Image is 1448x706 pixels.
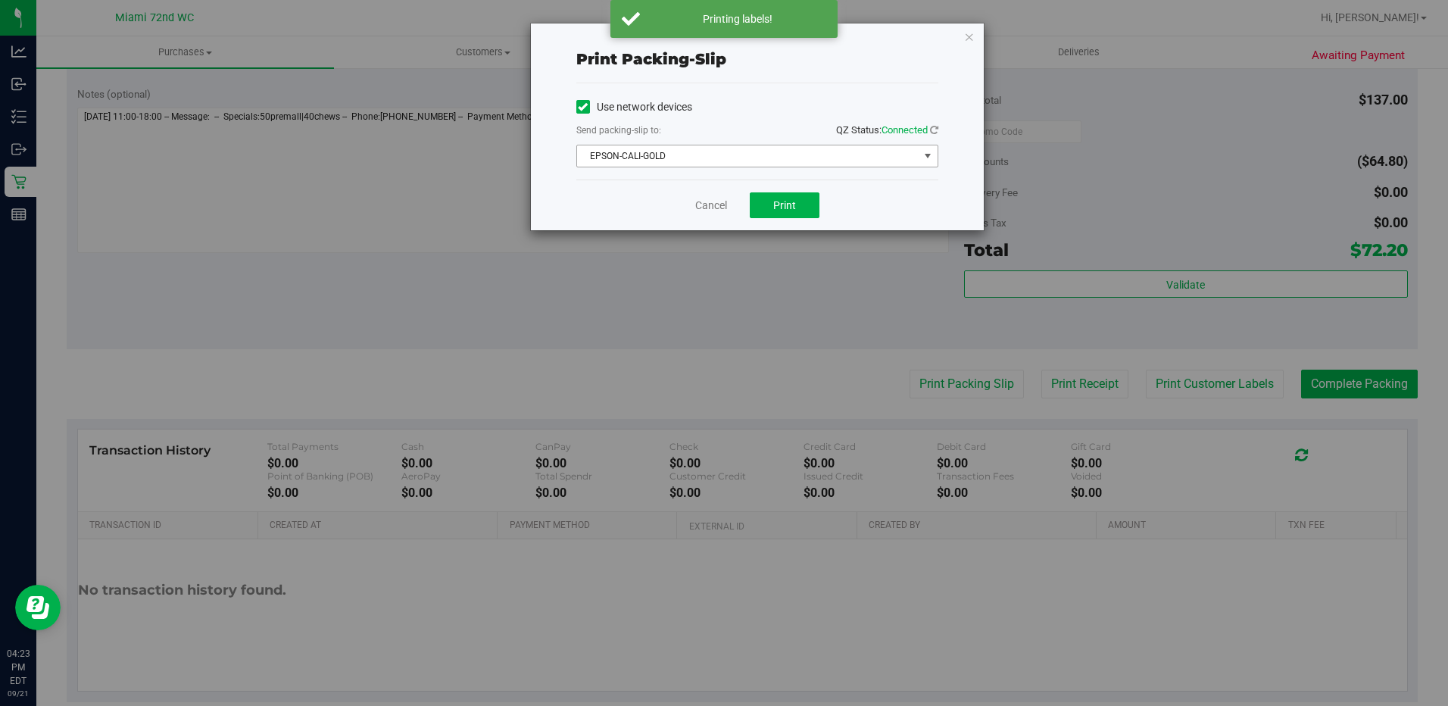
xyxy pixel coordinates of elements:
[15,585,61,630] iframe: Resource center
[576,50,726,68] span: Print packing-slip
[695,198,727,214] a: Cancel
[882,124,928,136] span: Connected
[577,145,919,167] span: EPSON-CALI-GOLD
[750,192,819,218] button: Print
[773,199,796,211] span: Print
[836,124,938,136] span: QZ Status:
[918,145,937,167] span: select
[576,123,661,137] label: Send packing-slip to:
[576,99,692,115] label: Use network devices
[648,11,826,27] div: Printing labels!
